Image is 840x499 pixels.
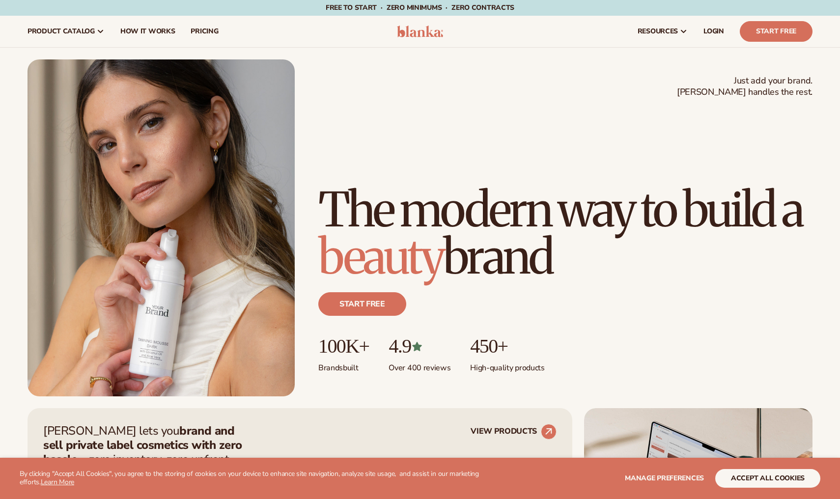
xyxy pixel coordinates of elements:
[389,357,450,373] p: Over 400 reviews
[28,59,295,396] img: Female holding tanning mousse.
[740,21,812,42] a: Start Free
[28,28,95,35] span: product catalog
[191,28,218,35] span: pricing
[20,470,496,487] p: By clicking "Accept All Cookies", you agree to the storing of cookies on your device to enhance s...
[696,16,732,47] a: LOGIN
[389,335,450,357] p: 4.9
[630,16,696,47] a: resources
[318,357,369,373] p: Brands built
[715,469,820,488] button: accept all cookies
[703,28,724,35] span: LOGIN
[183,16,226,47] a: pricing
[20,16,112,47] a: product catalog
[318,335,369,357] p: 100K+
[470,335,544,357] p: 450+
[120,28,175,35] span: How It Works
[625,473,704,483] span: Manage preferences
[397,26,444,37] img: logo
[326,3,514,12] span: Free to start · ZERO minimums · ZERO contracts
[318,292,406,316] a: Start free
[625,469,704,488] button: Manage preferences
[43,423,242,467] strong: brand and sell private label cosmetics with zero hassle
[41,477,74,487] a: Learn More
[318,227,443,286] span: beauty
[471,424,557,440] a: VIEW PRODUCTS
[638,28,678,35] span: resources
[470,357,544,373] p: High-quality products
[43,424,254,480] p: [PERSON_NAME] lets you —zero inventory, zero upfront costs, and we handle fulfillment for you.
[677,75,812,98] span: Just add your brand. [PERSON_NAME] handles the rest.
[318,186,812,280] h1: The modern way to build a brand
[112,16,183,47] a: How It Works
